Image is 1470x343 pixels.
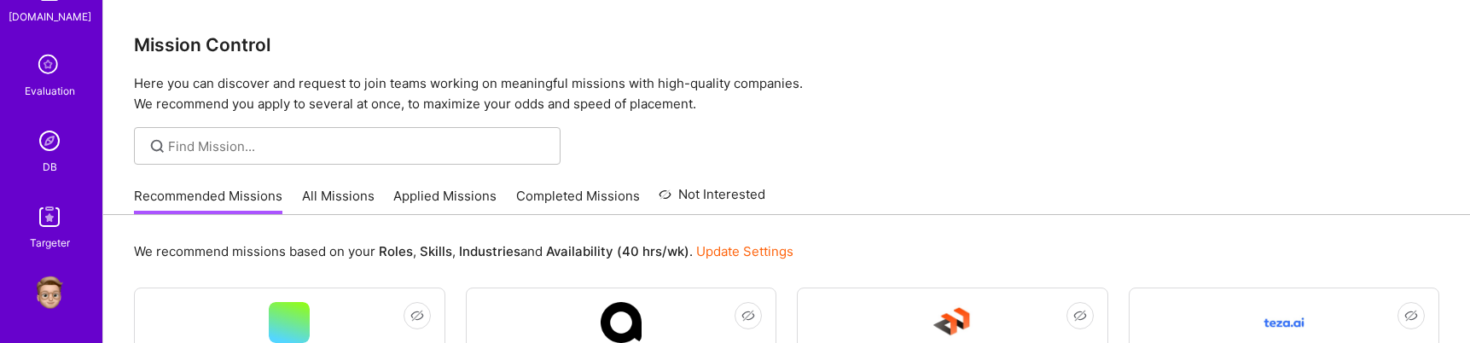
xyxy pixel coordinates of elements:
[302,187,375,215] a: All Missions
[134,34,1439,55] h3: Mission Control
[379,243,413,259] b: Roles
[420,243,452,259] b: Skills
[410,309,424,323] i: icon EyeClosed
[32,200,67,234] img: Skill Targeter
[134,242,793,260] p: We recommend missions based on your , , and .
[741,309,755,323] i: icon EyeClosed
[659,184,765,215] a: Not Interested
[601,302,642,343] img: Company Logo
[696,243,793,259] a: Update Settings
[393,187,497,215] a: Applied Missions
[516,187,640,215] a: Completed Missions
[148,137,167,156] i: icon SearchGrey
[932,302,973,343] img: Company Logo
[459,243,520,259] b: Industries
[134,73,1439,114] p: Here you can discover and request to join teams working on meaningful missions with high-quality ...
[1404,309,1418,323] i: icon EyeClosed
[9,8,91,26] div: [DOMAIN_NAME]
[32,124,67,158] img: Admin Search
[1264,302,1304,343] img: Company Logo
[32,276,67,310] img: User Avatar
[546,243,689,259] b: Availability (40 hrs/wk)
[25,82,75,100] div: Evaluation
[30,234,70,252] div: Targeter
[134,187,282,215] a: Recommended Missions
[33,49,66,82] i: icon SelectionTeam
[168,137,548,155] input: Find Mission...
[1073,309,1087,323] i: icon EyeClosed
[43,158,57,176] div: DB
[28,276,71,310] a: User Avatar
